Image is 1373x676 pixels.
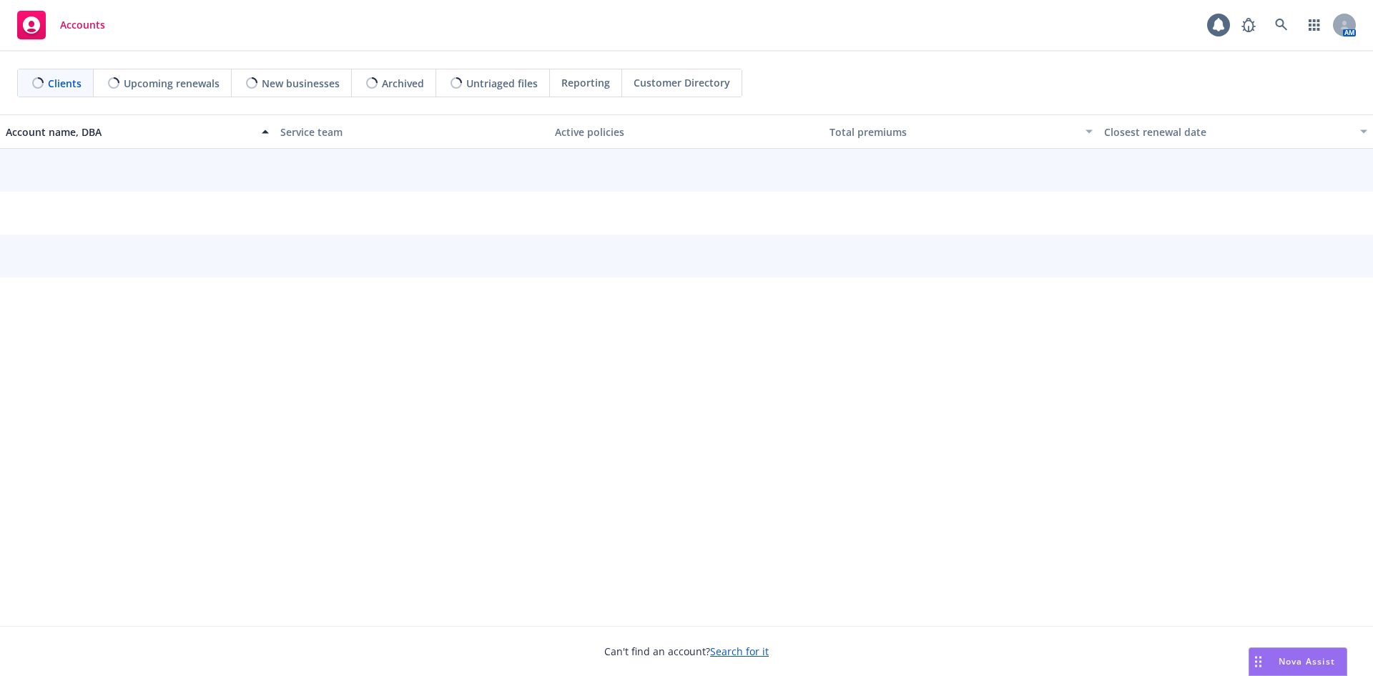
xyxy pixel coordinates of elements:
span: Can't find an account? [604,644,769,659]
div: Active policies [555,124,818,139]
span: Untriaged files [466,76,538,91]
div: Account name, DBA [6,124,253,139]
div: Drag to move [1249,648,1267,675]
a: Accounts [11,5,111,45]
div: Closest renewal date [1104,124,1352,139]
span: Accounts [60,19,105,31]
span: Clients [48,76,82,91]
button: Active policies [549,114,824,149]
div: Service team [280,124,543,139]
button: Service team [275,114,549,149]
span: Archived [382,76,424,91]
span: New businesses [262,76,340,91]
a: Report a Bug [1234,11,1263,39]
span: Reporting [561,75,610,90]
span: Upcoming renewals [124,76,220,91]
button: Nova Assist [1249,647,1347,676]
button: Closest renewal date [1098,114,1373,149]
div: Total premiums [830,124,1077,139]
a: Search [1267,11,1296,39]
span: Nova Assist [1279,655,1335,667]
a: Switch app [1300,11,1329,39]
a: Search for it [710,645,769,658]
span: Customer Directory [634,75,730,90]
button: Total premiums [824,114,1098,149]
